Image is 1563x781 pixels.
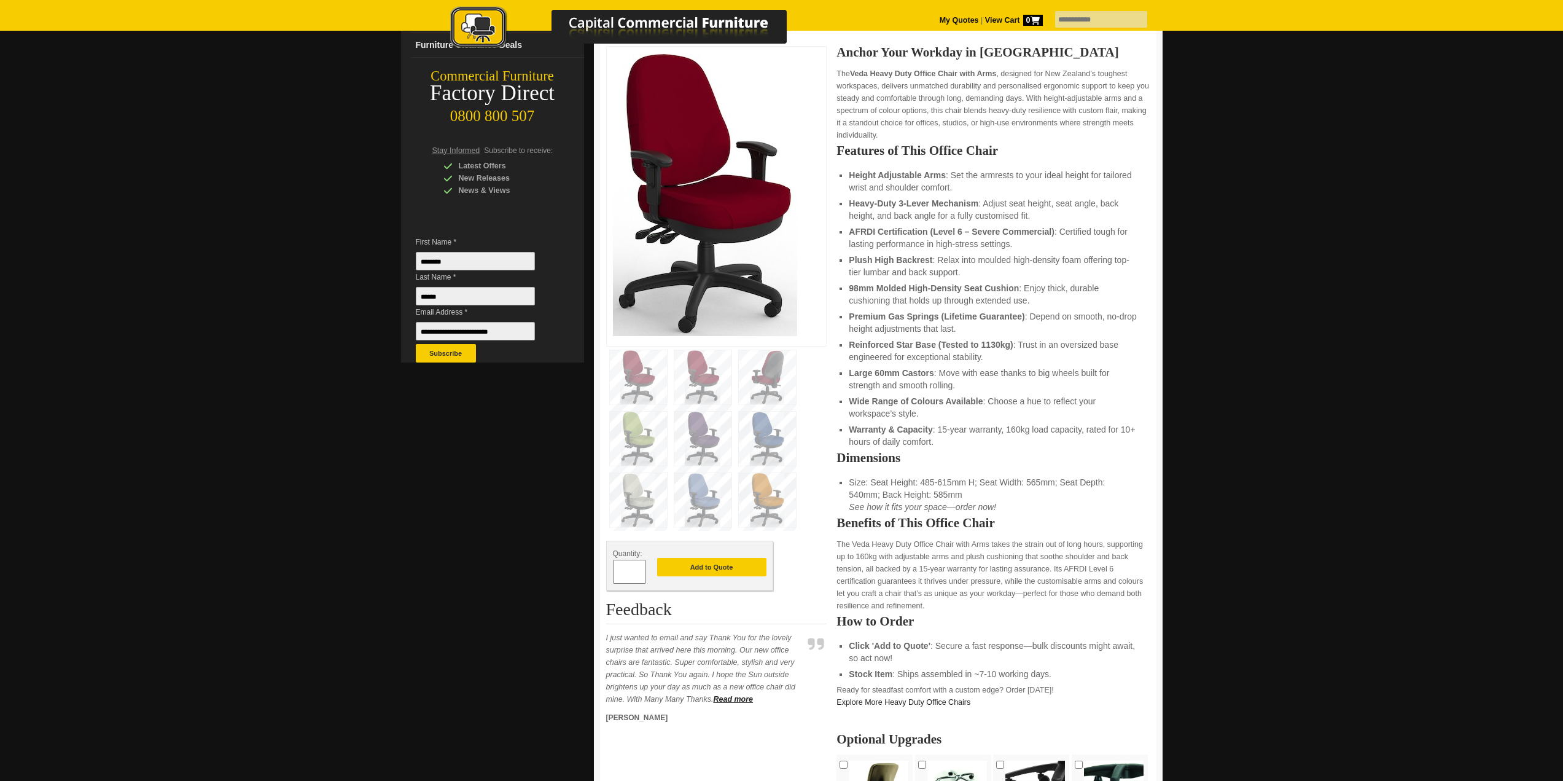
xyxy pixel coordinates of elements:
span: Quantity: [613,549,642,558]
li: : Secure a fast response—bulk discounts might await, so act now! [849,640,1137,664]
strong: View Cart [985,16,1043,25]
strong: Veda Heavy Duty Office Chair with Arms [850,69,997,78]
li: : Set the armrests to your ideal height for tailored wrist and shoulder comfort. [849,169,1137,194]
strong: Click 'Add to Quote' [849,641,930,651]
button: Subscribe [416,344,476,363]
div: 0800 800 507 [401,101,584,125]
a: View Cart0 [983,16,1042,25]
li: : Trust in an oversized base engineered for exceptional stability. [849,339,1137,363]
strong: Height Adjustable Arms [849,170,946,180]
p: The Veda Heavy Duty Office Chair with Arms takes the strain out of long hours, supporting up to 1... [836,538,1150,612]
img: Capital Commercial Furniture Logo [416,6,846,51]
input: First Name * [416,252,535,270]
a: Read more [713,695,753,704]
li: : Adjust seat height, seat angle, back height, and back angle for a fully customised fit. [849,197,1137,222]
li: Size: Seat Height: 485-615mm H; Seat Width: 565mm; Seat Depth: 540mm; Back Height: 585mm [849,476,1137,513]
li: : Relax into moulded high-density foam offering top-tier lumbar and back support. [849,254,1137,278]
strong: Reinforced Star Base (Tested to 1130kg) [849,340,1013,350]
div: News & Views [443,184,560,197]
a: My Quotes [940,16,979,25]
p: I just wanted to email and say Thank You for the lovely surprise that arrived here this morning. ... [606,632,803,705]
strong: Heavy-Duty 3-Lever Mechanism [849,198,978,208]
h2: Dimensions [836,452,1150,464]
h2: How to Order [836,615,1150,627]
span: Subscribe to receive: [484,146,553,155]
span: Email Address * [416,306,553,318]
div: Factory Direct [401,85,584,102]
span: Last Name * [416,271,553,283]
strong: Plush High Backrest [849,255,932,265]
a: Furniture Clearance Deals [411,33,584,58]
div: Commercial Furniture [401,68,584,85]
li: : Depend on smooth, no-drop height adjustments that last. [849,310,1137,335]
h2: Benefits of This Office Chair [836,517,1150,529]
strong: Premium Gas Springs (Lifetime Guarantee) [849,312,1024,321]
li: : 15-year warranty, 160kg load capacity, rated for 10+ hours of daily comfort. [849,423,1137,448]
div: Latest Offers [443,160,560,172]
strong: 98mm Molded High-Density Seat Cushion [849,283,1019,293]
strong: Large 60mm Castors [849,368,934,378]
strong: Warranty & Capacity [849,425,932,434]
li: : Move with ease thanks to big wheels built for strength and smooth rolling. [849,367,1137,391]
span: Stay Informed [432,146,480,155]
a: Capital Commercial Furniture Logo [416,6,846,55]
input: Email Address * [416,322,535,340]
h2: Anchor Your Workday in [GEOGRAPHIC_DATA] [836,46,1150,58]
li: : Choose a hue to reflect your workspace’s style. [849,395,1137,420]
p: Ready for steadfast comfort with a custom edge? Order [DATE]! [836,684,1150,708]
span: 0 [1023,15,1043,26]
p: The , designed for New Zealand’s toughest workspaces, delivers unmatched durability and personali... [836,68,1150,141]
em: See how it fits your space—order now! [849,502,996,512]
h2: Feedback [606,600,827,624]
li: : Certified tough for lasting performance in high-stress settings. [849,226,1137,250]
p: [PERSON_NAME] [606,712,803,724]
img: Veda Heavy Duty Office Chair with adjustable arms and plush high back. [613,53,797,336]
button: Add to Quote [657,558,766,576]
strong: Stock Item [849,669,892,679]
h2: Features of This Office Chair [836,144,1150,157]
li: : Ships assembled in ~7-10 working days. [849,668,1137,680]
strong: Wide Range of Colours Available [849,396,983,406]
div: New Releases [443,172,560,184]
a: Explore More Heavy Duty Office Chairs [836,698,970,707]
span: First Name * [416,236,553,248]
h2: Optional Upgrades [836,733,1150,745]
strong: AFRDI Certification (Level 6 – Severe Commercial) [849,227,1054,237]
input: Last Name * [416,287,535,305]
li: : Enjoy thick, durable cushioning that holds up through extended use. [849,282,1137,307]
